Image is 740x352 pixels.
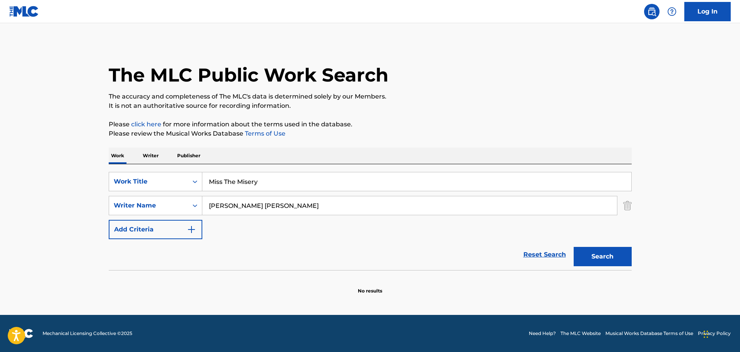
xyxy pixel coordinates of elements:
[358,278,382,294] p: No results
[520,246,570,263] a: Reset Search
[647,7,656,16] img: search
[561,330,601,337] a: The MLC Website
[114,201,183,210] div: Writer Name
[109,129,632,138] p: Please review the Musical Works Database
[644,4,660,19] a: Public Search
[684,2,731,21] a: Log In
[605,330,693,337] a: Musical Works Database Terms of Use
[667,7,677,16] img: help
[131,121,161,128] a: click here
[664,4,680,19] div: Help
[187,225,196,234] img: 9d2ae6d4665cec9f34b9.svg
[175,148,203,164] p: Publisher
[9,6,39,17] img: MLC Logo
[574,247,632,266] button: Search
[698,330,731,337] a: Privacy Policy
[109,63,388,87] h1: The MLC Public Work Search
[9,329,33,338] img: logo
[623,196,632,215] img: Delete Criterion
[109,101,632,111] p: It is not an authoritative source for recording information.
[109,148,126,164] p: Work
[701,315,740,352] iframe: Chat Widget
[109,172,632,270] form: Search Form
[109,220,202,239] button: Add Criteria
[109,92,632,101] p: The accuracy and completeness of The MLC's data is determined solely by our Members.
[140,148,161,164] p: Writer
[114,177,183,186] div: Work Title
[529,330,556,337] a: Need Help?
[109,120,632,129] p: Please for more information about the terms used in the database.
[704,323,708,346] div: Drag
[243,130,285,137] a: Terms of Use
[43,330,132,337] span: Mechanical Licensing Collective © 2025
